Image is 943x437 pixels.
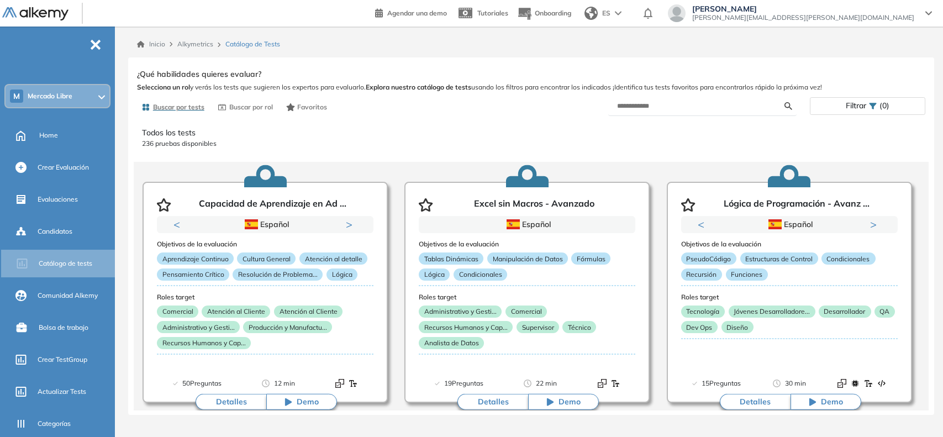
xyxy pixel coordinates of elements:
[157,268,229,281] p: Pensamiento Crítico
[821,397,843,408] span: Demo
[366,83,471,91] b: Explora nuestro catálogo de tests
[38,227,72,236] span: Candidatos
[725,268,767,281] p: Funciones
[507,219,520,229] img: ESP
[2,7,69,21] img: Logo
[244,321,333,333] p: Producción y Manufactu...
[142,127,920,139] p: Todos los tests
[720,218,859,230] div: Español
[698,219,709,230] button: Previous
[874,306,894,318] p: QA
[157,306,198,318] p: Comercial
[225,39,280,49] span: Catálogo de Tests
[137,39,165,49] a: Inicio
[528,394,599,410] button: Demo
[559,397,581,408] span: Demo
[39,323,88,333] span: Bolsa de trabajo
[182,378,222,389] span: 50 Preguntas
[38,291,98,301] span: Comunidad Alkemy
[202,306,271,318] p: Atención al Cliente
[837,379,846,388] img: Format test logo
[584,7,598,20] img: world
[458,218,597,230] div: Español
[681,306,725,318] p: Tecnología
[233,268,323,281] p: Resolución de Problema...
[724,198,870,212] p: Lógica de Programación - Avanz ...
[39,259,92,268] span: Catálogo de tests
[282,98,332,117] button: Favoritos
[681,268,722,281] p: Recursión
[326,268,357,281] p: Lógica
[157,321,240,333] p: Administrativo y Gesti...
[137,98,209,117] button: Buscar por tests
[517,2,571,25] button: Onboarding
[535,9,571,17] span: Onboarding
[720,394,791,410] button: Detalles
[785,378,806,389] span: 30 min
[454,268,507,281] p: Condicionales
[692,4,914,13] span: [PERSON_NAME]
[474,198,594,212] p: Excel sin Macros - Avanzado
[270,233,278,235] button: 2
[196,394,266,410] button: Detalles
[419,306,502,318] p: Administrativo y Gesti...
[611,379,620,388] img: Format test logo
[419,240,635,248] h3: Objetivos de la evaluación
[297,102,327,112] span: Favoritos
[776,233,789,235] button: 1
[419,293,635,301] h3: Roles target
[768,219,782,229] img: ESP
[177,40,213,48] span: Alkymetrics
[157,252,234,265] p: Aprendizaje Continuo
[38,419,71,429] span: Categorías
[419,252,483,265] p: Tablas Dinámicas
[274,306,343,318] p: Atención al Cliente
[142,139,920,149] p: 236 pruebas disponibles
[137,82,925,92] span: y verás los tests que sugieren los expertos para evaluarlo. usando los filtros para encontrar los...
[536,378,557,389] span: 22 min
[199,198,346,212] p: Capacidad de Aprendizaje en Ad ...
[419,337,484,349] p: Analista de Datos
[487,252,568,265] p: Manipulación de Datos
[477,9,508,17] span: Tutoriales
[794,233,803,235] button: 2
[791,394,861,410] button: Demo
[252,233,265,235] button: 1
[702,378,741,389] span: 15 Preguntas
[821,252,875,265] p: Condicionales
[157,240,373,248] h3: Objetivos de la evaluación
[879,98,889,114] span: (0)
[157,293,373,301] h3: Roles target
[846,98,866,114] span: Filtrar
[38,194,78,204] span: Evaluaciones
[137,69,261,80] span: ¿Qué habilidades quieres evaluar?
[213,98,277,117] button: Buscar por rol
[721,321,753,333] p: Diseño
[299,252,367,265] p: Atención al detalle
[346,219,357,230] button: Next
[157,337,251,349] p: Recursos Humanos y Cap...
[517,321,559,333] p: Supervisor
[505,306,547,318] p: Comercial
[877,379,886,388] img: Format test logo
[864,379,873,388] img: Format test logo
[38,355,87,365] span: Crear TestGroup
[681,293,898,301] h3: Roles target
[602,8,610,18] span: ES
[692,13,914,22] span: [PERSON_NAME][EMAIL_ADDRESS][PERSON_NAME][DOMAIN_NAME]
[562,321,596,333] p: Técnico
[137,83,190,91] b: Selecciona un rol
[387,9,447,17] span: Agendar una demo
[375,6,447,19] a: Agendar una demo
[38,162,89,172] span: Crear Evaluación
[819,306,871,318] p: Desarrollador
[728,306,815,318] p: Jóvenes Desarrolladore...
[419,268,450,281] p: Lógica
[38,387,86,397] span: Actualizar Tests
[681,240,898,248] h3: Objetivos de la evaluación
[13,92,20,101] span: M
[870,219,881,230] button: Next
[457,394,528,410] button: Detalles
[598,379,607,388] img: Format test logo
[349,379,357,388] img: Format test logo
